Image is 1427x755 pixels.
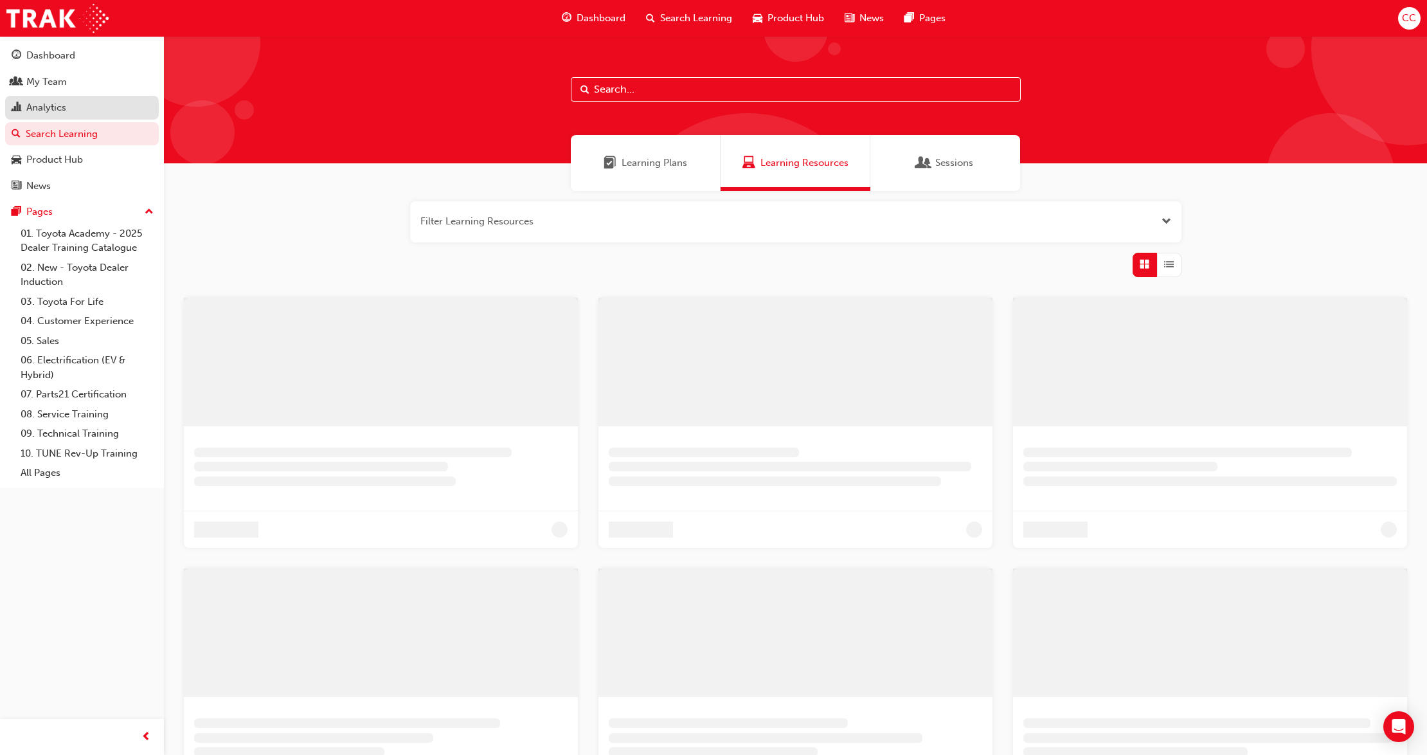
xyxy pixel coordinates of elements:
[26,205,53,219] div: Pages
[919,11,946,26] span: Pages
[552,5,636,32] a: guage-iconDashboard
[1402,11,1416,26] span: CC
[571,77,1021,102] input: Search...
[15,405,159,424] a: 08. Service Training
[15,463,159,483] a: All Pages
[571,135,721,191] a: Learning PlansLearning Plans
[12,206,21,218] span: pages-icon
[15,224,159,258] a: 01. Toyota Academy - 2025 Dealer Training Catalogue
[834,5,894,32] a: news-iconNews
[26,179,51,194] div: News
[580,82,589,97] span: Search
[859,11,884,26] span: News
[26,152,83,167] div: Product Hub
[622,156,687,170] span: Learning Plans
[753,10,762,26] span: car-icon
[12,50,21,62] span: guage-icon
[15,385,159,405] a: 07. Parts21 Certification
[15,311,159,331] a: 04. Customer Experience
[904,10,914,26] span: pages-icon
[5,200,159,224] button: Pages
[12,154,21,166] span: car-icon
[15,258,159,292] a: 02. New - Toyota Dealer Induction
[12,129,21,140] span: search-icon
[660,11,732,26] span: Search Learning
[6,4,109,33] img: Trak
[15,424,159,444] a: 09. Technical Training
[604,156,616,170] span: Learning Plans
[12,77,21,88] span: people-icon
[5,70,159,94] a: My Team
[5,41,159,200] button: DashboardMy TeamAnalyticsSearch LearningProduct HubNews
[141,729,151,745] span: prev-icon
[12,181,21,192] span: news-icon
[15,331,159,351] a: 05. Sales
[742,156,755,170] span: Learning Resources
[577,11,625,26] span: Dashboard
[1140,257,1149,272] span: Grid
[26,100,66,115] div: Analytics
[15,292,159,312] a: 03. Toyota For Life
[145,204,154,221] span: up-icon
[636,5,742,32] a: search-iconSearch Learning
[15,350,159,385] a: 06. Electrification (EV & Hybrid)
[767,11,824,26] span: Product Hub
[12,102,21,114] span: chart-icon
[917,156,930,170] span: Sessions
[721,135,870,191] a: Learning ResourcesLearning Resources
[870,135,1020,191] a: SessionsSessions
[845,10,854,26] span: news-icon
[26,75,67,89] div: My Team
[1164,257,1174,272] span: List
[26,48,75,63] div: Dashboard
[935,156,973,170] span: Sessions
[1162,214,1171,229] button: Open the filter
[5,148,159,172] a: Product Hub
[15,444,159,464] a: 10. TUNE Rev-Up Training
[5,44,159,68] a: Dashboard
[1383,711,1414,742] div: Open Intercom Messenger
[760,156,848,170] span: Learning Resources
[646,10,655,26] span: search-icon
[5,174,159,198] a: News
[5,122,159,146] a: Search Learning
[894,5,956,32] a: pages-iconPages
[562,10,571,26] span: guage-icon
[1398,7,1421,30] button: CC
[5,96,159,120] a: Analytics
[742,5,834,32] a: car-iconProduct Hub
